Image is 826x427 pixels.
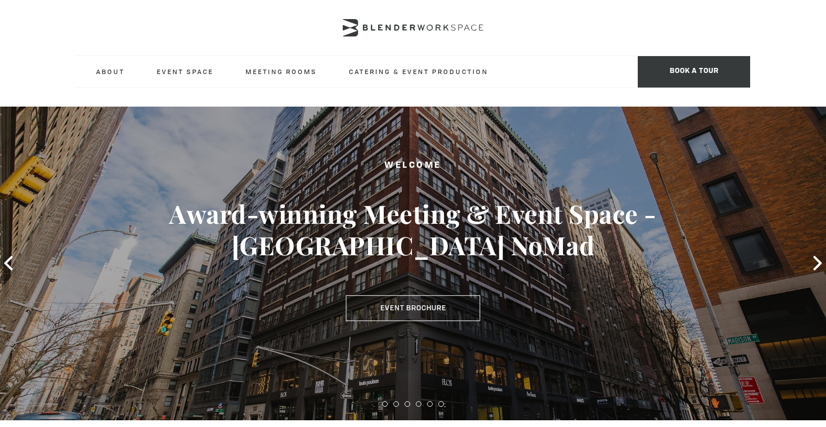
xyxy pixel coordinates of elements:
[87,56,134,87] a: About
[42,199,785,261] h3: Award-winning Meeting & Event Space - [GEOGRAPHIC_DATA] NoMad
[42,159,785,173] h2: Welcome
[148,56,223,87] a: Event Space
[346,295,480,321] a: Event Brochure
[237,56,326,87] a: Meeting Rooms
[340,56,497,87] a: Catering & Event Production
[638,56,750,88] span: Book a tour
